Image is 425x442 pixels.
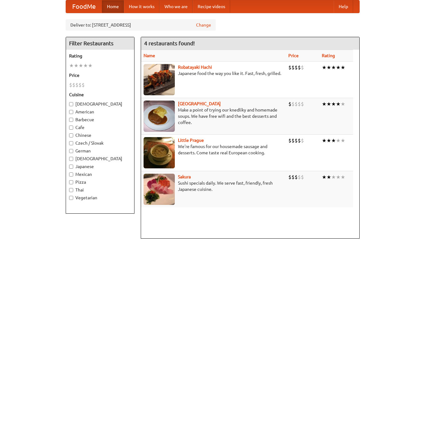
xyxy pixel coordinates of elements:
[69,196,73,200] input: Vegetarian
[322,174,326,181] li: ★
[178,101,221,106] a: [GEOGRAPHIC_DATA]
[298,101,301,107] li: $
[69,157,73,161] input: [DEMOGRAPHIC_DATA]
[331,101,336,107] li: ★
[301,137,304,144] li: $
[69,149,73,153] input: German
[291,101,295,107] li: $
[322,64,326,71] li: ★
[341,137,345,144] li: ★
[69,72,131,78] h5: Price
[341,101,345,107] li: ★
[288,101,291,107] li: $
[326,64,331,71] li: ★
[326,137,331,144] li: ★
[69,163,131,170] label: Japanese
[291,137,295,144] li: $
[69,109,131,115] label: American
[326,101,331,107] li: ★
[144,174,175,205] img: sakura.jpg
[336,101,341,107] li: ★
[69,133,73,137] input: Chinese
[82,82,85,88] li: $
[69,118,73,122] input: Barbecue
[69,195,131,201] label: Vegetarian
[298,64,301,71] li: $
[159,0,193,13] a: Who we are
[88,62,93,69] li: ★
[144,143,284,156] p: We're famous for our housemade sausage and desserts. Come taste real European cooking.
[124,0,159,13] a: How it works
[288,64,291,71] li: $
[298,174,301,181] li: $
[78,82,82,88] li: $
[291,64,295,71] li: $
[288,137,291,144] li: $
[178,65,212,70] a: Robatayaki Hachi
[75,82,78,88] li: $
[69,62,74,69] li: ★
[336,174,341,181] li: ★
[69,156,131,162] label: [DEMOGRAPHIC_DATA]
[66,19,216,31] div: Deliver to: [STREET_ADDRESS]
[331,64,336,71] li: ★
[301,174,304,181] li: $
[288,174,291,181] li: $
[295,174,298,181] li: $
[178,138,204,143] b: Little Prague
[69,110,73,114] input: American
[83,62,88,69] li: ★
[69,187,131,193] label: Thai
[301,101,304,107] li: $
[69,188,73,192] input: Thai
[193,0,230,13] a: Recipe videos
[144,180,284,192] p: Sushi specials daily. We serve fast, friendly, fresh Japanese cuisine.
[331,137,336,144] li: ★
[74,62,78,69] li: ★
[144,107,284,126] p: Make a point of trying our knedlíky and homemade soups. We have free wifi and the best desserts a...
[69,132,131,138] label: Chinese
[144,70,284,77] p: Japanese food the way you like it. Fast, fresh, grilled.
[69,101,131,107] label: [DEMOGRAPHIC_DATA]
[144,101,175,132] img: czechpoint.jpg
[69,82,72,88] li: $
[298,137,301,144] li: $
[144,40,195,46] ng-pluralize: 4 restaurants found!
[69,126,73,130] input: Cafe
[66,37,134,50] h4: Filter Restaurants
[341,174,345,181] li: ★
[322,137,326,144] li: ★
[69,53,131,59] h5: Rating
[69,180,73,184] input: Pizza
[322,53,335,58] a: Rating
[326,174,331,181] li: ★
[78,62,83,69] li: ★
[331,174,336,181] li: ★
[69,171,131,177] label: Mexican
[144,53,155,58] a: Name
[178,174,191,179] a: Sakura
[69,165,73,169] input: Japanese
[102,0,124,13] a: Home
[295,137,298,144] li: $
[69,117,131,123] label: Barbecue
[144,64,175,95] img: robatayaki.jpg
[69,172,73,176] input: Mexican
[69,140,131,146] label: Czech / Slovak
[291,174,295,181] li: $
[295,101,298,107] li: $
[69,102,73,106] input: [DEMOGRAPHIC_DATA]
[334,0,353,13] a: Help
[144,137,175,168] img: littleprague.jpg
[322,101,326,107] li: ★
[295,64,298,71] li: $
[69,141,73,145] input: Czech / Slovak
[69,92,131,98] h5: Cuisine
[69,148,131,154] label: German
[69,124,131,131] label: Cafe
[66,0,102,13] a: FoodMe
[336,137,341,144] li: ★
